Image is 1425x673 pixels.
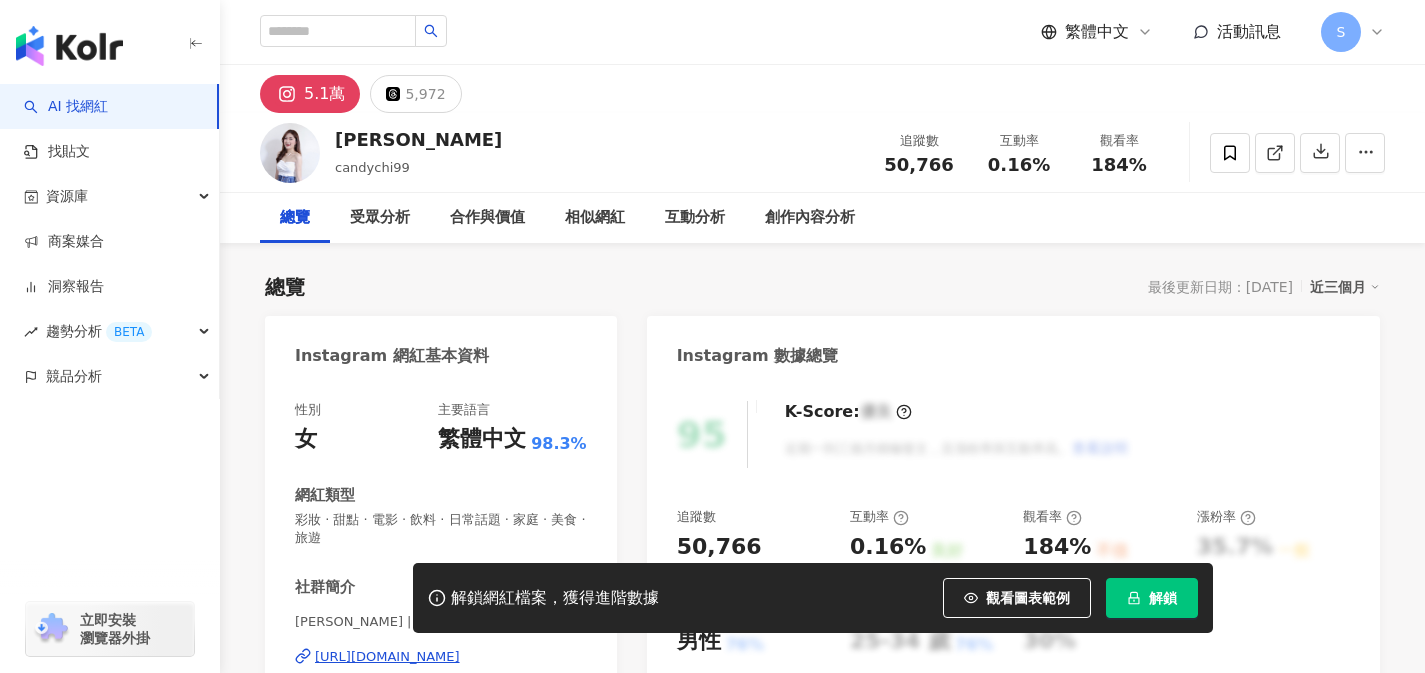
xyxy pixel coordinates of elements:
span: 觀看圖表範例 [986,590,1070,606]
button: 觀看圖表範例 [943,578,1091,618]
div: 互動率 [981,131,1057,151]
span: 解鎖 [1149,590,1177,606]
span: 趨勢分析 [46,309,152,354]
div: 相似網紅 [565,206,625,230]
img: logo [16,26,123,66]
div: 合作與價值 [450,206,525,230]
span: rise [24,325,38,339]
span: 立即安裝 瀏覽器外掛 [80,611,150,647]
div: 互動率 [850,508,909,526]
div: 觀看率 [1081,131,1157,151]
div: 男性 [677,626,721,657]
div: 性別 [295,401,321,419]
div: 漲粉率 [1197,508,1256,526]
a: chrome extension立即安裝 瀏覽器外掛 [26,602,194,656]
div: 繁體中文 [438,424,526,455]
div: BETA [106,322,152,342]
div: Instagram 網紅基本資料 [295,345,489,367]
div: 觀看率 [1023,508,1082,526]
div: 解鎖網紅檔案，獲得進階數據 [451,588,659,609]
div: 近三個月 [1310,274,1380,300]
a: [URL][DOMAIN_NAME] [295,648,587,666]
div: 5,972 [405,80,445,108]
img: KOL Avatar [260,123,320,183]
div: 5.1萬 [304,80,345,108]
div: 主要語言 [438,401,490,419]
div: 184% [1023,532,1091,563]
div: 互動分析 [665,206,725,230]
img: chrome extension [32,613,71,645]
div: [PERSON_NAME] [335,127,502,152]
div: 創作內容分析 [765,206,855,230]
div: [URL][DOMAIN_NAME] [315,648,460,666]
span: 50,766 [884,154,953,175]
button: 5.1萬 [260,75,360,113]
span: 0.16% [988,155,1050,175]
a: 洞察報告 [24,277,104,297]
span: 繁體中文 [1065,21,1129,43]
div: 50,766 [677,532,762,563]
a: searchAI 找網紅 [24,97,108,117]
span: 98.3% [531,433,587,455]
span: 184% [1091,155,1147,175]
div: K-Score : [785,401,912,423]
span: 彩妝 · 甜點 · 電影 · 飲料 · 日常話題 · 家庭 · 美食 · 旅遊 [295,511,587,547]
div: Instagram 數據總覽 [677,345,839,367]
a: 商案媒合 [24,232,104,252]
span: 活動訊息 [1217,22,1281,41]
span: search [424,24,438,38]
button: 解鎖 [1106,578,1198,618]
span: S [1337,21,1346,43]
div: 受眾分析 [350,206,410,230]
div: 追蹤數 [881,131,957,151]
span: 資源庫 [46,174,88,219]
div: 總覽 [265,273,305,301]
span: 競品分析 [46,354,102,399]
div: 女 [295,424,317,455]
div: 追蹤數 [677,508,716,526]
div: 最後更新日期：[DATE] [1148,279,1293,295]
button: 5,972 [370,75,461,113]
span: lock [1127,591,1141,605]
div: 0.16% [850,532,926,563]
div: 網紅類型 [295,485,355,506]
div: 總覽 [280,206,310,230]
span: candychi99 [335,160,410,175]
a: 找貼文 [24,142,90,162]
